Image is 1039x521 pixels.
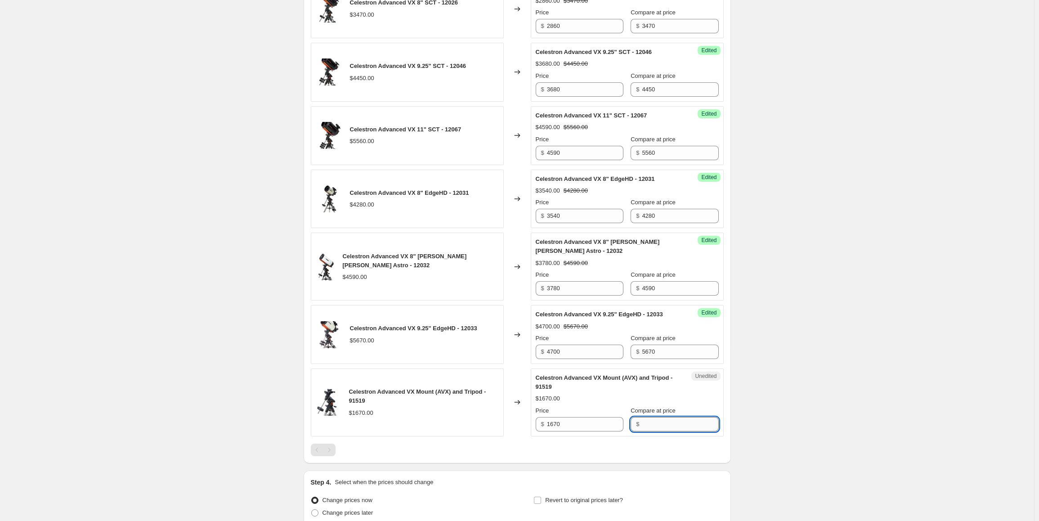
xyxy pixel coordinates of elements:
span: $3680.00 [536,60,560,67]
span: $ [636,348,639,355]
h2: Step 4. [311,478,331,487]
span: $3540.00 [536,187,560,194]
span: Price [536,9,549,16]
span: Celestron Advanced VX 8" [PERSON_NAME] [PERSON_NAME] Astro - 12032 [342,253,466,269]
span: Edited [701,174,717,181]
span: $4590.00 [342,274,367,280]
span: $4700.00 [536,323,560,330]
span: Celestron Advanced VX Mount (AVX) and Tripod - 91519 [349,388,486,404]
span: Price [536,199,549,206]
img: celestron-telescope-celestron-advanced-vx-9-25-sct-12046-16427303501904_80x.jpg [316,58,343,85]
span: $1670.00 [536,395,560,402]
span: $ [636,22,639,29]
p: Select when the prices should change [335,478,433,487]
span: $3780.00 [536,260,560,266]
span: $4590.00 [564,260,588,266]
span: $3470.00 [350,11,374,18]
span: $4450.00 [564,60,588,67]
span: Edited [701,309,717,316]
span: Revert to original prices later? [545,497,623,503]
span: Edited [701,237,717,244]
span: Celestron Advanced VX 8" EdgeHD - 12031 [350,189,469,196]
span: $ [541,86,544,93]
span: $ [636,285,639,292]
nav: Pagination [311,444,336,456]
span: Change prices later [322,509,373,516]
img: celestron-telescope-celestron-advanced-vx-9-25-edgehd-12033-16427305238608_80x.jpg [316,321,343,348]
span: $ [541,421,544,427]
span: Compare at price [631,199,676,206]
span: $5560.00 [564,124,588,130]
span: Celestron Advanced VX 9.25" EdgeHD - 12033 [350,325,477,332]
span: Change prices now [322,497,372,503]
span: $ [541,149,544,156]
img: celestron-telescope-celestron-advanced-vx-8-edgehd-12031-16427304157264_80x.jpg [316,185,343,212]
span: $4280.00 [564,187,588,194]
span: $5560.00 [350,138,374,144]
span: Celestron Advanced VX 11" SCT - 12067 [536,112,647,119]
span: Celestron Advanced VX 9.25" SCT - 12046 [350,63,466,69]
span: $5670.00 [350,337,374,344]
span: Compare at price [631,271,676,278]
img: celestron-mount-celestron-advanced-vx-mount-avx-and-tripod-91519-39276951240923_80x.jpg [316,389,342,416]
span: $4280.00 [350,201,374,208]
span: Compare at price [631,9,676,16]
span: Celestron Advanced VX 11" SCT - 12067 [350,126,461,133]
span: Edited [701,47,717,54]
span: Compare at price [631,136,676,143]
span: Compare at price [631,335,676,341]
span: Unedited [695,373,717,380]
span: $4590.00 [536,124,560,130]
span: Celestron Advanced VX Mount (AVX) and Tripod - 91519 [536,374,673,390]
span: $ [541,285,544,292]
span: Price [536,271,549,278]
span: $ [636,212,639,219]
span: $ [541,348,544,355]
span: $1670.00 [349,409,373,416]
img: celestron-telescope-celestron-advanced-vx-11-sct-12067-16427303829584_80x.jpg [316,122,343,149]
span: Price [536,136,549,143]
span: Edited [701,110,717,117]
span: $ [541,22,544,29]
img: celestron-telescope-celestron-advanced-vx-8-rowe-ackermann-schmidt-astro-12032-16427304583248_80x... [316,253,336,280]
span: $ [636,149,639,156]
span: $ [636,421,639,427]
span: $5670.00 [564,323,588,330]
span: Compare at price [631,72,676,79]
span: Price [536,72,549,79]
span: $ [636,86,639,93]
span: Celestron Advanced VX 9.25" EdgeHD - 12033 [536,311,663,318]
span: Price [536,335,549,341]
span: $ [541,212,544,219]
span: Celestron Advanced VX 8" [PERSON_NAME] [PERSON_NAME] Astro - 12032 [536,238,660,254]
span: Celestron Advanced VX 9.25" SCT - 12046 [536,49,652,55]
span: Compare at price [631,407,676,414]
span: Celestron Advanced VX 8" EdgeHD - 12031 [536,175,655,182]
span: $4450.00 [350,75,374,81]
span: Price [536,407,549,414]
